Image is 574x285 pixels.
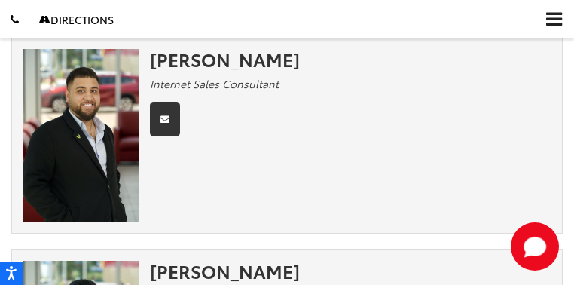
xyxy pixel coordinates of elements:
img: Andrew Irizarry [23,49,139,222]
a: Email [150,102,180,136]
svg: Start Chat [511,222,559,271]
a: Directions [29,1,124,39]
div: [PERSON_NAME] [150,261,551,280]
em: Internet Sales Consultant [150,76,279,91]
div: [PERSON_NAME] [150,49,551,69]
button: Toggle Chat Window [511,222,559,271]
